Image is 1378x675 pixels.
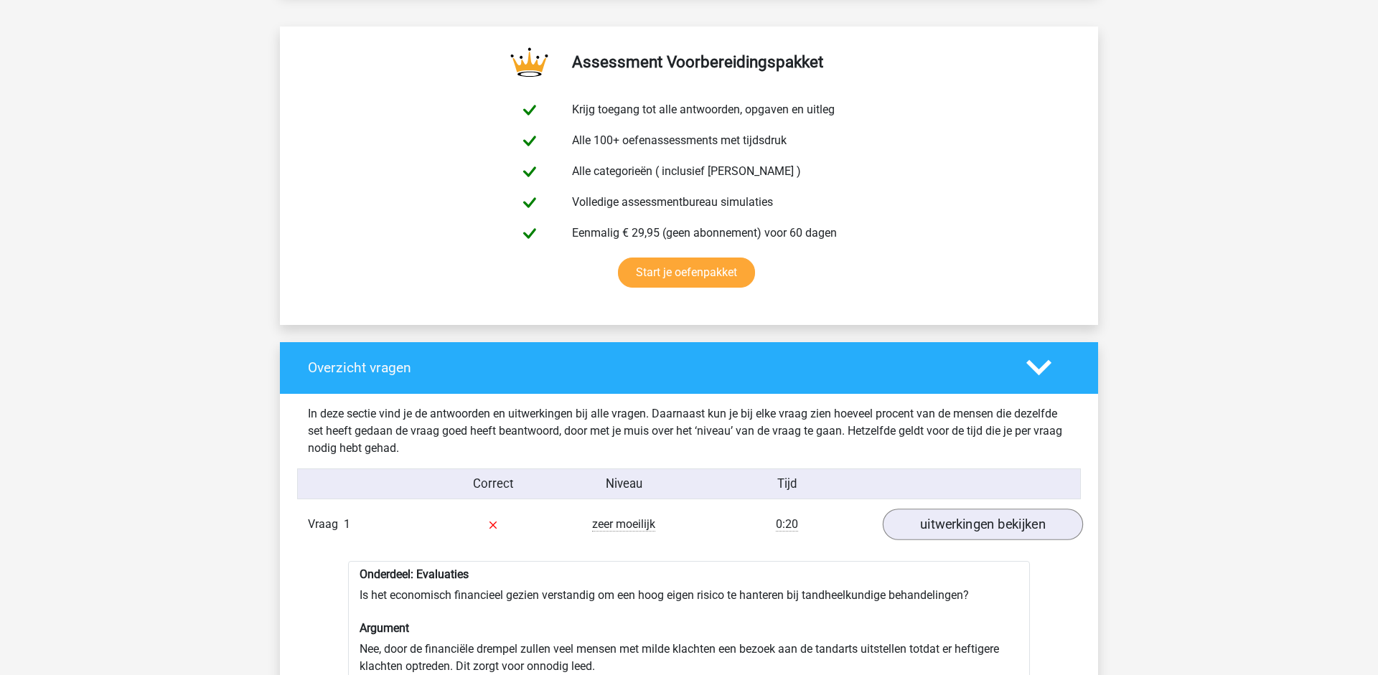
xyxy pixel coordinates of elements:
[308,516,344,533] span: Vraag
[308,359,1005,376] h4: Overzicht vragen
[360,567,1018,581] h6: Onderdeel: Evaluaties
[558,475,689,493] div: Niveau
[344,517,350,531] span: 1
[883,509,1083,540] a: uitwerkingen bekijken
[360,621,1018,635] h6: Argument
[618,258,755,288] a: Start je oefenpakket
[689,475,885,493] div: Tijd
[592,517,655,532] span: zeer moeilijk
[776,517,798,532] span: 0:20
[297,405,1081,457] div: In deze sectie vind je de antwoorden en uitwerkingen bij alle vragen. Daarnaast kun je bij elke v...
[428,475,559,493] div: Correct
